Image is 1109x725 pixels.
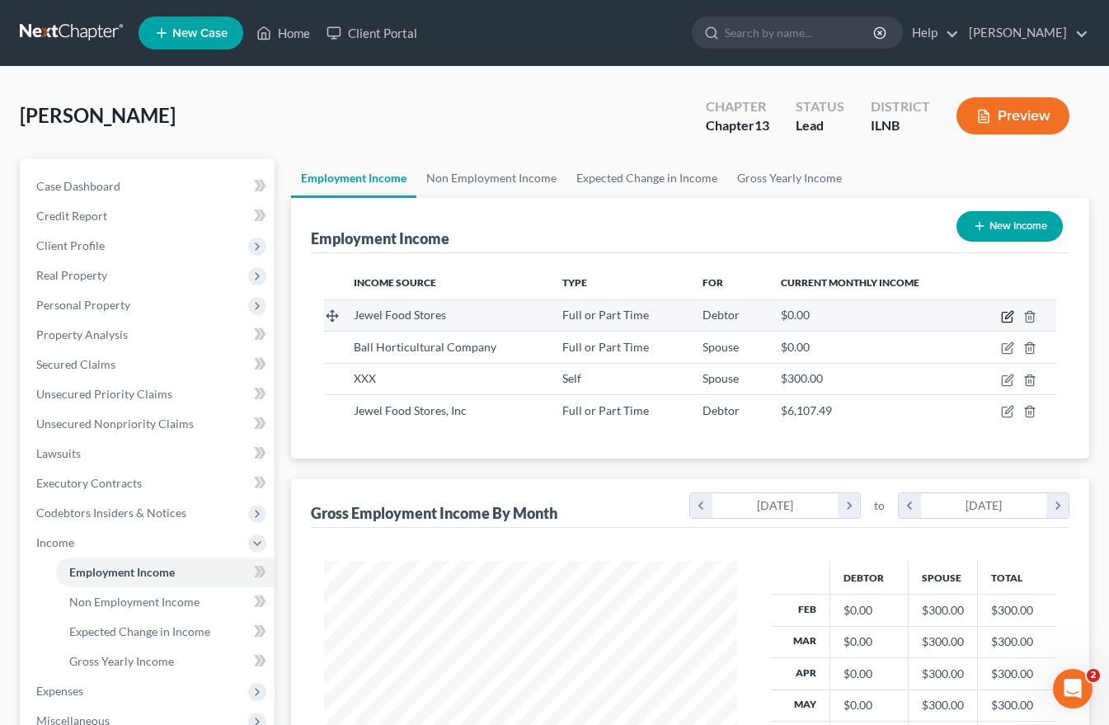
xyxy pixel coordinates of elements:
[922,602,964,619] div: $300.00
[922,633,964,650] div: $300.00
[23,379,275,409] a: Unsecured Priority Claims
[311,228,449,248] div: Employment Income
[36,506,186,520] span: Codebtors Insiders & Notices
[727,158,852,198] a: Gross Yearly Income
[871,97,930,116] div: District
[562,308,649,322] span: Full or Part Time
[416,158,566,198] a: Non Employment Income
[23,468,275,498] a: Executory Contracts
[712,493,839,518] div: [DATE]
[354,340,496,354] span: Ball Horticultural Company
[904,18,959,48] a: Help
[781,371,823,385] span: $300.00
[69,565,175,579] span: Employment Income
[796,97,844,116] div: Status
[909,561,978,594] th: Spouse
[23,320,275,350] a: Property Analysis
[771,658,830,690] th: Apr
[36,446,81,460] span: Lawsuits
[1087,669,1100,682] span: 2
[725,17,876,48] input: Search by name...
[36,268,107,282] span: Real Property
[899,493,921,518] i: chevron_left
[56,558,275,587] a: Employment Income
[20,103,176,127] span: [PERSON_NAME]
[36,684,83,698] span: Expenses
[843,633,895,650] div: $0.00
[706,97,769,116] div: Chapter
[843,666,895,682] div: $0.00
[36,357,115,371] span: Secured Claims
[562,276,587,289] span: Type
[23,350,275,379] a: Secured Claims
[781,403,832,417] span: $6,107.49
[23,172,275,201] a: Case Dashboard
[562,340,649,354] span: Full or Part Time
[69,654,174,668] span: Gross Yearly Income
[871,116,930,135] div: ILNB
[56,587,275,617] a: Non Employment Income
[978,595,1056,626] td: $300.00
[311,503,557,523] div: Gross Employment Income By Month
[36,179,120,193] span: Case Dashboard
[843,697,895,713] div: $0.00
[36,327,128,341] span: Property Analysis
[36,417,194,431] span: Unsecured Nonpriority Claims
[838,493,860,518] i: chevron_right
[56,617,275,647] a: Expected Change in Income
[562,371,581,385] span: Self
[1053,669,1093,709] iframe: Intercom live chat
[781,340,810,354] span: $0.00
[754,117,769,133] span: 13
[318,18,425,48] a: Client Portal
[796,116,844,135] div: Lead
[36,298,130,312] span: Personal Property
[703,276,723,289] span: For
[36,535,74,549] span: Income
[874,497,885,514] span: to
[354,403,467,417] span: Jewel Food Stores, Inc
[562,403,649,417] span: Full or Part Time
[354,371,376,385] span: XXX
[172,27,228,40] span: New Case
[354,276,436,289] span: Income Source
[843,602,895,619] div: $0.00
[23,409,275,439] a: Unsecured Nonpriority Claims
[922,697,964,713] div: $300.00
[922,666,964,682] div: $300.00
[703,403,740,417] span: Debtor
[690,493,712,518] i: chevron_left
[781,308,810,322] span: $0.00
[23,201,275,231] a: Credit Report
[248,18,318,48] a: Home
[771,626,830,657] th: Mar
[978,561,1056,594] th: Total
[703,308,740,322] span: Debtor
[291,158,416,198] a: Employment Income
[1046,493,1069,518] i: chevron_right
[69,595,200,609] span: Non Employment Income
[36,476,142,490] span: Executory Contracts
[781,276,919,289] span: Current Monthly Income
[830,561,909,594] th: Debtor
[978,690,1056,721] td: $300.00
[36,238,105,252] span: Client Profile
[706,116,769,135] div: Chapter
[36,387,172,401] span: Unsecured Priority Claims
[956,97,1069,134] button: Preview
[961,18,1088,48] a: [PERSON_NAME]
[921,493,1047,518] div: [DATE]
[956,211,1063,242] button: New Income
[771,595,830,626] th: Feb
[978,658,1056,690] td: $300.00
[56,647,275,676] a: Gross Yearly Income
[36,209,107,223] span: Credit Report
[978,626,1056,657] td: $300.00
[23,439,275,468] a: Lawsuits
[703,371,739,385] span: Spouse
[354,308,446,322] span: Jewel Food Stores
[771,690,830,721] th: May
[566,158,727,198] a: Expected Change in Income
[703,340,739,354] span: Spouse
[69,624,210,638] span: Expected Change in Income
